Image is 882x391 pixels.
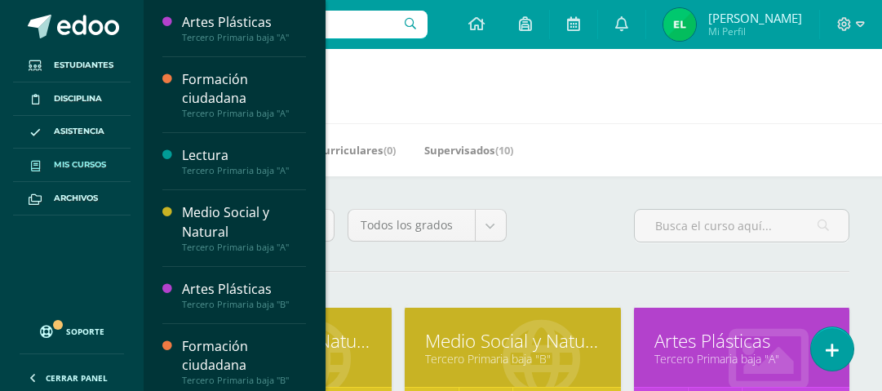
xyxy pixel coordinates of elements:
[182,13,306,43] a: Artes PlásticasTercero Primaria baja "A"
[268,137,396,163] a: Mis Extracurriculares(0)
[182,203,306,252] a: Medio Social y NaturalTercero Primaria baja "A"
[20,309,124,349] a: Soporte
[383,143,396,158] span: (0)
[348,210,505,241] a: Todos los grados
[182,242,306,253] div: Tercero Primaria baja "A"
[13,182,131,215] a: Archivos
[182,299,306,310] div: Tercero Primaria baja "B"
[182,108,306,119] div: Tercero Primaria baja "A"
[654,328,829,353] a: Artes Plásticas
[654,351,829,367] a: Tercero Primaria baja "A"
[13,49,131,82] a: Estudiantes
[54,125,104,138] span: Asistencia
[361,210,462,241] span: Todos los grados
[46,372,108,384] span: Cerrar panel
[54,92,102,105] span: Disciplina
[182,146,306,176] a: LecturaTercero Primaria baja "A"
[54,158,106,171] span: Mis cursos
[425,328,600,353] a: Medio Social y Natural
[708,24,802,38] span: Mi Perfil
[182,337,306,386] a: Formación ciudadanaTercero Primaria baja "B"
[66,326,104,337] span: Soporte
[54,192,98,205] span: Archivos
[495,143,513,158] span: (10)
[182,165,306,176] div: Tercero Primaria baja "A"
[182,70,306,108] div: Formación ciudadana
[54,59,113,72] span: Estudiantes
[182,13,306,32] div: Artes Plásticas
[182,203,306,241] div: Medio Social y Natural
[182,375,306,386] div: Tercero Primaria baja "B"
[13,82,131,116] a: Disciplina
[425,351,600,367] a: Tercero Primaria baja "B"
[708,10,802,26] span: [PERSON_NAME]
[635,210,849,242] input: Busca el curso aquí...
[424,137,513,163] a: Supervisados(10)
[182,280,306,299] div: Artes Plásticas
[182,70,306,119] a: Formación ciudadanaTercero Primaria baja "A"
[182,337,306,375] div: Formación ciudadana
[182,280,306,310] a: Artes PlásticasTercero Primaria baja "B"
[13,149,131,182] a: Mis cursos
[182,146,306,165] div: Lectura
[182,32,306,43] div: Tercero Primaria baja "A"
[13,116,131,149] a: Asistencia
[663,8,696,41] img: 01404309edbd12d11b0d39aafff585e3.png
